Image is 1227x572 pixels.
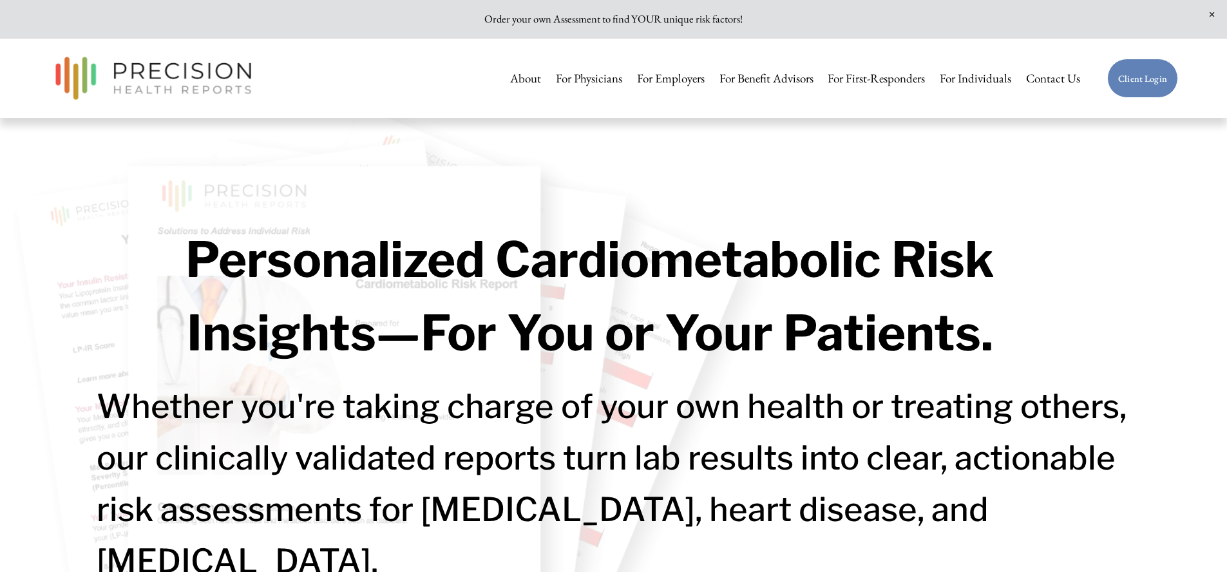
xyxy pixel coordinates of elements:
a: For Benefit Advisors [719,65,813,92]
a: Client Login [1107,59,1178,99]
a: About [510,65,541,92]
img: Precision Health Reports [49,51,258,106]
a: For Employers [637,65,705,92]
a: For Individuals [940,65,1011,92]
strong: Personalized Cardiometabolic Risk Insights—For You or Your Patients. [185,230,1005,363]
a: For Physicians [556,65,622,92]
a: For First-Responders [828,65,925,92]
a: Contact Us [1026,65,1080,92]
